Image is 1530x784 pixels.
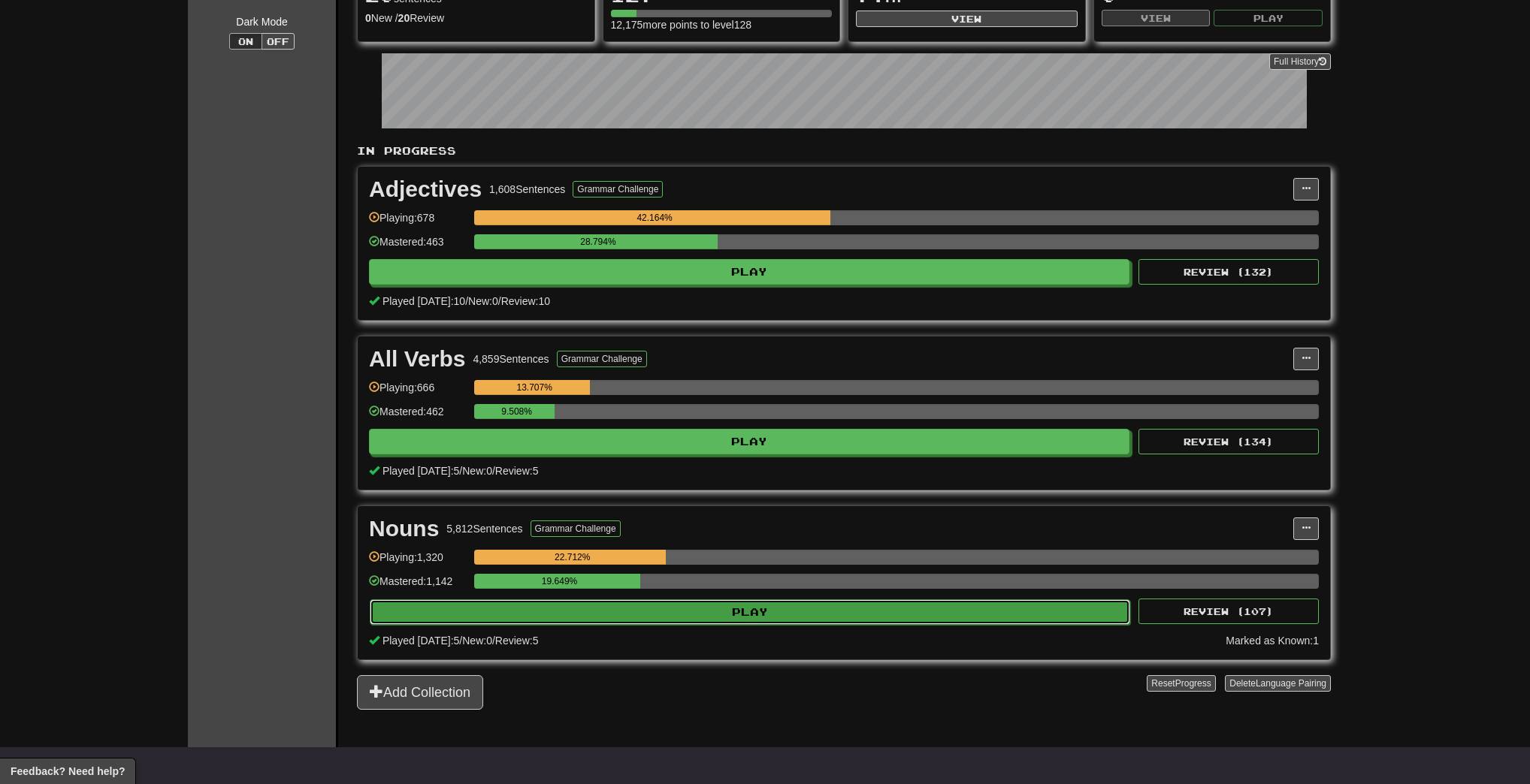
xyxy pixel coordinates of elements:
span: New: 0 [462,635,492,647]
button: Grammar Challenge [557,351,647,367]
div: Marked as Known: 1 [1226,633,1319,648]
div: Mastered: 463 [369,234,467,259]
span: Played [DATE]: 5 [382,635,459,647]
div: 42.164% [479,210,830,225]
div: Dark Mode [199,14,325,29]
div: Nouns [369,517,439,540]
button: Play [369,429,1129,454]
div: Mastered: 1,142 [369,574,467,599]
span: / [465,295,468,307]
button: Review (107) [1138,599,1319,624]
div: All Verbs [369,348,465,370]
div: Mastered: 462 [369,404,467,429]
div: 19.649% [479,574,640,589]
button: Play [370,599,1130,625]
div: Adjectives [369,178,482,201]
div: Playing: 666 [369,380,467,405]
button: Grammar Challenge [531,520,621,537]
span: / [459,465,462,477]
button: Add Collection [357,675,483,710]
span: Review: 10 [501,295,550,307]
p: In Progress [357,143,1331,158]
span: / [498,295,501,307]
div: Playing: 1,320 [369,550,467,574]
strong: 20 [398,12,410,24]
div: New / Review [365,11,587,26]
div: 4,859 Sentences [473,351,549,366]
button: View [1102,10,1211,26]
button: Play [1214,10,1323,26]
div: 1,608 Sentences [489,182,565,197]
button: Play [369,259,1129,285]
span: New: 0 [462,465,492,477]
span: Language Pairing [1256,678,1326,689]
span: Played [DATE]: 5 [382,465,459,477]
strong: 0 [365,12,371,24]
span: Played [DATE]: 10 [382,295,465,307]
span: / [492,465,495,477]
span: Progress [1175,678,1211,689]
span: New: 0 [468,295,498,307]
button: On [229,33,262,50]
button: ResetProgress [1147,675,1215,692]
button: Review (132) [1138,259,1319,285]
div: 22.712% [479,550,666,565]
div: 12,175 more points to level 128 [611,17,833,32]
button: View [856,11,1078,27]
button: DeleteLanguage Pairing [1225,675,1331,692]
div: 5,812 Sentences [446,521,522,536]
button: Off [262,33,295,50]
span: Review: 5 [495,465,539,477]
span: / [492,635,495,647]
button: Review (134) [1138,429,1319,454]
span: Open feedback widget [11,764,125,779]
div: Playing: 678 [369,210,467,235]
div: 28.794% [479,234,717,249]
div: 9.508% [479,404,555,419]
div: 13.707% [479,380,590,395]
button: Grammar Challenge [573,181,663,198]
span: Review: 5 [495,635,539,647]
a: Full History [1269,53,1331,70]
span: / [459,635,462,647]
